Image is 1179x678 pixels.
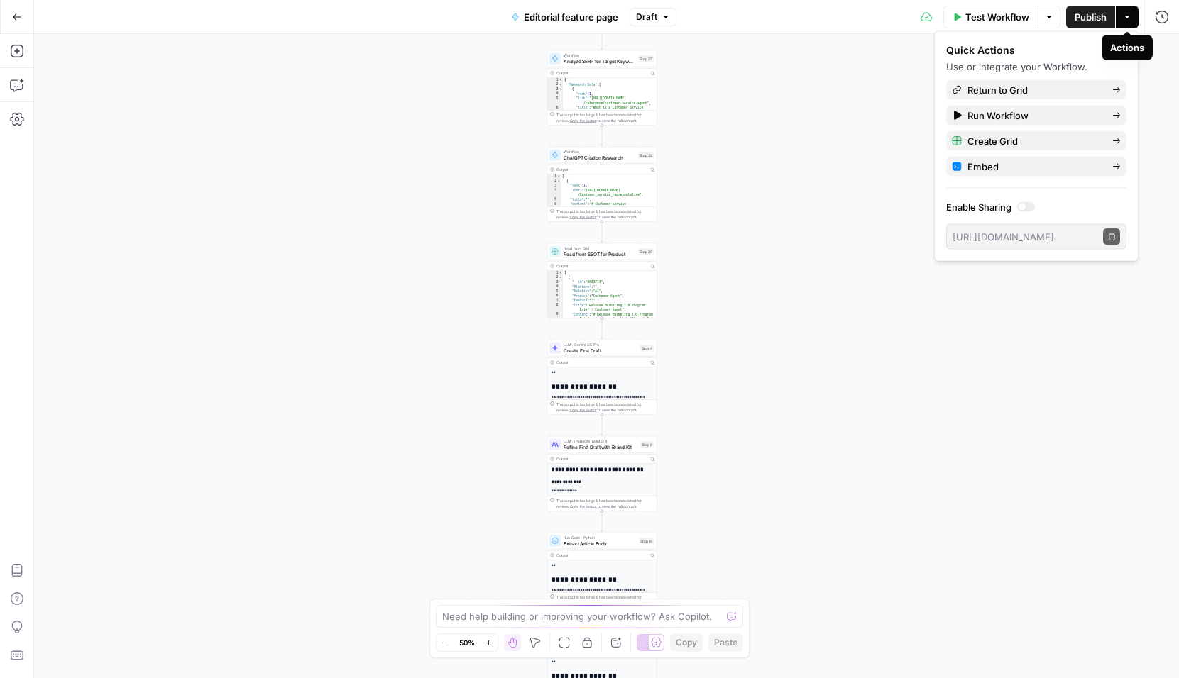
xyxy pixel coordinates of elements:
div: 6 [547,202,561,497]
g: Edge from step_30 to step_4 [601,318,603,339]
div: 4 [547,91,563,96]
div: Output [556,456,646,462]
span: Return to Grid [967,83,1101,97]
div: This output is too large & has been abbreviated for review. to view the full content. [556,498,654,509]
span: Copy the output [570,118,597,123]
g: Edge from step_27 to step_32 [601,126,603,146]
g: Edge from step_32 to step_30 [601,222,603,243]
span: Extract Article Body [564,540,636,547]
span: Test Workflow [965,10,1029,24]
div: 5 [547,289,563,294]
span: Workflow [564,52,635,58]
div: 5 [547,197,561,202]
label: Enable Sharing [946,200,1126,214]
span: Publish [1075,10,1107,24]
div: Step 30 [638,248,654,255]
span: Copy [676,636,697,649]
div: 2 [547,275,563,280]
span: LLM · Gemini 2.5 Pro [564,342,637,348]
span: Paste [714,636,737,649]
div: 3 [547,280,563,285]
div: Step 9 [640,441,654,448]
span: Copy the output [570,215,597,219]
div: 4 [547,284,563,289]
div: 6 [547,294,563,299]
div: 1 [547,271,563,276]
span: LLM · [PERSON_NAME] 4 [564,438,637,444]
span: Toggle code folding, rows 1 through 10 [559,78,563,83]
div: Output [556,70,646,76]
g: Edge from step_12 to step_27 [601,29,603,50]
span: ChatGPT Citation Research [564,154,635,161]
span: Toggle code folding, rows 2 through 9 [559,82,563,87]
div: 4 [547,188,561,197]
div: WorkflowAnalyze SERP for Target KeywordStep 27Output{ "Research Data":[ { "rank":1, "link":"[URL]... [547,50,657,126]
div: 3 [547,184,561,189]
button: Copy [670,633,703,652]
g: Edge from step_4 to step_9 [601,415,603,435]
button: Paste [708,633,743,652]
div: This output is too large & has been abbreviated for review. to view the full content. [556,112,654,123]
span: Run Workflow [967,109,1101,123]
div: Step 4 [640,345,654,351]
div: 5 [547,96,563,106]
span: 50% [459,637,475,648]
div: Step 27 [638,55,654,62]
div: Read from GridRead from SSOT for ProductStep 30Output[ { "__id":"9683714", "Platform":"", "Soluti... [547,243,657,318]
span: Read from Grid [564,245,635,251]
span: Copy the output [570,408,597,412]
span: Toggle code folding, rows 1 through 11 [559,271,563,276]
div: WorkflowChatGPT Citation ResearchStep 32Output[ { "rank":1, "link":"[URL][DOMAIN_NAME] /Customer_... [547,147,657,222]
div: 2 [547,82,563,87]
div: Actions [1110,40,1144,55]
div: 1 [547,174,561,179]
span: Analyze SERP for Target Keyword [564,57,635,65]
div: Output [556,167,646,172]
span: Use or integrate your Workflow. [946,61,1087,72]
button: Publish [1066,6,1115,28]
div: Output [556,552,646,558]
div: 1 [547,78,563,83]
div: 3 [547,87,563,92]
span: Create Grid [967,134,1101,148]
span: Toggle code folding, rows 3 through 8 [559,87,563,92]
span: Toggle code folding, rows 2 through 10 [559,275,563,280]
span: Editorial feature page [524,10,618,24]
span: Draft [636,11,657,23]
div: 6 [547,106,563,115]
div: This output is too large & has been abbreviated for review. to view the full content. [556,209,654,220]
button: Editorial feature page [503,6,627,28]
div: This output is too large & has been abbreviated for review. to view the full content. [556,594,654,606]
span: Create First Draft [564,347,637,354]
span: Toggle code folding, rows 2 through 7 [557,179,561,184]
span: Run Code · Python [564,535,636,540]
span: Embed [967,160,1101,174]
span: Toggle code folding, rows 1 through 8 [557,174,561,179]
div: Step 32 [638,152,654,158]
div: 2 [547,179,561,184]
div: 7 [547,299,563,304]
div: Output [556,263,646,269]
div: Output [556,360,646,365]
span: Copy the output [570,504,597,508]
button: Draft [630,8,676,26]
div: Step 10 [639,538,654,544]
span: Refine First Draft with Brand Kit [564,443,637,450]
button: Test Workflow [943,6,1038,28]
div: 8 [547,303,563,312]
div: This output is too large & has been abbreviated for review. to view the full content. [556,401,654,413]
span: Workflow [564,149,635,155]
span: Read from SSOT for Product [564,250,635,257]
g: Edge from step_9 to step_10 [601,511,603,532]
div: Quick Actions [946,43,1126,57]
